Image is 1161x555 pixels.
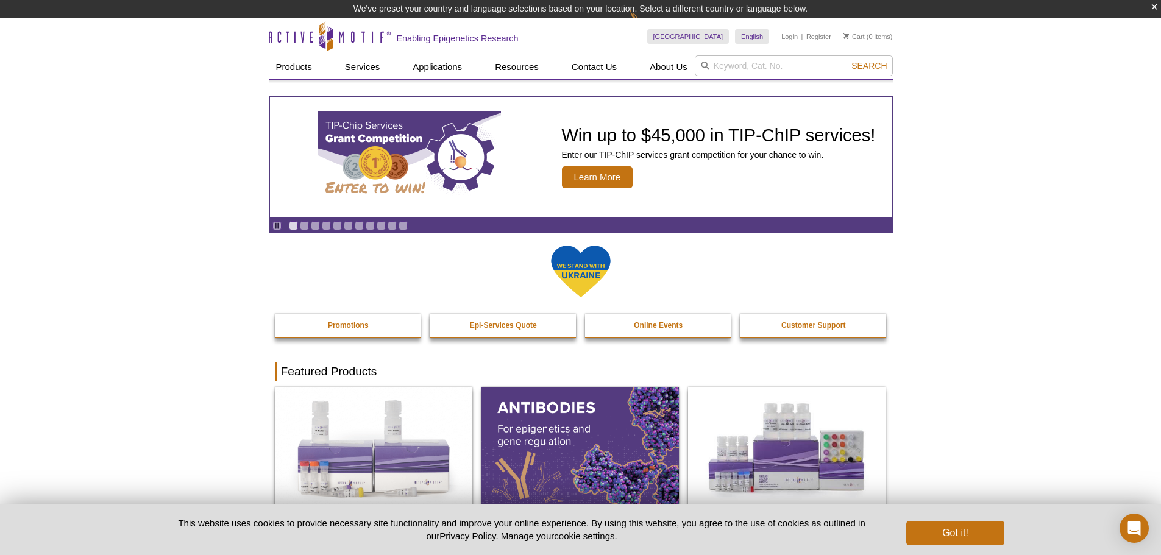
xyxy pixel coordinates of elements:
[275,362,887,381] h2: Featured Products
[388,221,397,230] a: Go to slide 10
[564,55,624,79] a: Contact Us
[851,61,887,71] span: Search
[430,314,577,337] a: Epi-Services Quote
[405,55,469,79] a: Applications
[344,221,353,230] a: Go to slide 6
[781,321,845,330] strong: Customer Support
[157,517,887,542] p: This website uses cookies to provide necessary site functionality and improve your online experie...
[550,244,611,299] img: We Stand With Ukraine
[740,314,887,337] a: Customer Support
[275,314,422,337] a: Promotions
[328,321,369,330] strong: Promotions
[735,29,769,44] a: English
[554,531,614,541] button: cookie settings
[843,29,893,44] li: (0 items)
[642,55,695,79] a: About Us
[634,321,683,330] strong: Online Events
[562,149,876,160] p: Enter our TIP-ChIP services grant competition for your chance to win.
[806,32,831,41] a: Register
[562,166,633,188] span: Learn More
[695,55,893,76] input: Keyword, Cat. No.
[470,321,537,330] strong: Epi-Services Quote
[333,221,342,230] a: Go to slide 5
[377,221,386,230] a: Go to slide 9
[585,314,733,337] a: Online Events
[439,531,495,541] a: Privacy Policy
[688,387,886,506] img: CUT&Tag-IT® Express Assay Kit
[647,29,730,44] a: [GEOGRAPHIC_DATA]
[311,221,320,230] a: Go to slide 3
[801,29,803,44] li: |
[366,221,375,230] a: Go to slide 8
[300,221,309,230] a: Go to slide 2
[1120,514,1149,543] div: Open Intercom Messenger
[562,126,876,144] h2: Win up to $45,000 in TIP-ChIP services!
[318,111,501,203] img: TIP-ChIP Services Grant Competition
[843,32,865,41] a: Cart
[270,97,892,217] article: TIP-ChIP Services Grant Competition
[848,60,890,71] button: Search
[275,387,472,506] img: DNA Library Prep Kit for Illumina
[630,9,662,38] img: Change Here
[338,55,388,79] a: Services
[397,33,519,44] h2: Enabling Epigenetics Research
[355,221,364,230] a: Go to slide 7
[399,221,408,230] a: Go to slide 11
[269,55,319,79] a: Products
[272,221,282,230] a: Toggle autoplay
[488,55,546,79] a: Resources
[906,521,1004,545] button: Got it!
[270,97,892,217] a: TIP-ChIP Services Grant Competition Win up to $45,000 in TIP-ChIP services! Enter our TIP-ChIP se...
[843,33,849,39] img: Your Cart
[289,221,298,230] a: Go to slide 1
[781,32,798,41] a: Login
[481,387,679,506] img: All Antibodies
[322,221,331,230] a: Go to slide 4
